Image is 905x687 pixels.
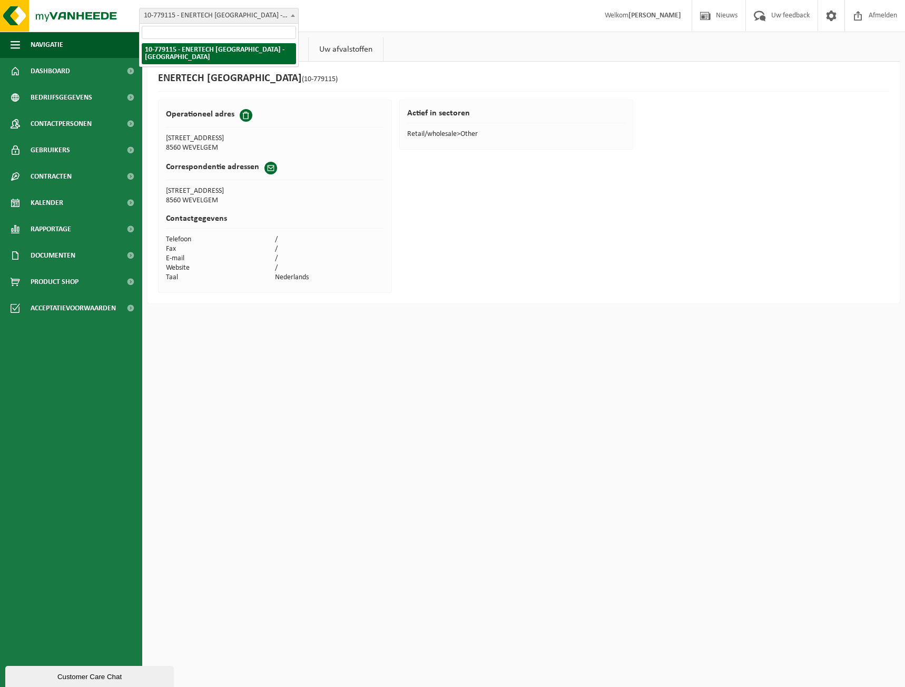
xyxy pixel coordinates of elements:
td: Taal [166,273,275,282]
td: Retail/wholesale>Other [407,130,625,139]
td: / [275,263,384,273]
td: Fax [166,244,275,254]
span: Acceptatievoorwaarden [31,295,116,321]
a: Uw afvalstoffen [309,37,383,62]
span: Rapportage [31,216,71,242]
h1: ENERTECH [GEOGRAPHIC_DATA] [158,72,338,86]
td: 8560 WEVELGEM [166,143,275,153]
span: Gebruikers [31,137,70,163]
span: (10-779115) [302,75,338,83]
h2: Correspondentie adressen [166,162,259,172]
strong: [PERSON_NAME] [628,12,681,19]
span: Navigatie [31,32,63,58]
span: Documenten [31,242,75,269]
td: / [275,244,384,254]
span: Contactpersonen [31,111,92,137]
span: 10-779115 - ENERTECH BELGIUM - WEVELGEM [140,8,298,23]
td: Telefoon [166,235,275,244]
li: 10-779115 - ENERTECH [GEOGRAPHIC_DATA] - [GEOGRAPHIC_DATA] [142,43,296,64]
span: Bedrijfsgegevens [31,84,92,111]
h2: Contactgegevens [166,214,384,229]
span: Dashboard [31,58,70,84]
span: Product Shop [31,269,78,295]
td: Nederlands [275,273,384,282]
span: Contracten [31,163,72,190]
span: 10-779115 - ENERTECH BELGIUM - WEVELGEM [139,8,299,24]
td: Website [166,263,275,273]
td: / [275,254,384,263]
td: E-mail [166,254,275,263]
span: Kalender [31,190,63,216]
td: 8560 WEVELGEM [166,196,384,205]
td: / [275,235,384,244]
h2: Operationeel adres [166,109,234,120]
iframe: chat widget [5,664,176,687]
td: [STREET_ADDRESS] [166,187,384,196]
td: [STREET_ADDRESS] [166,134,275,143]
h2: Actief in sectoren [407,109,625,123]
